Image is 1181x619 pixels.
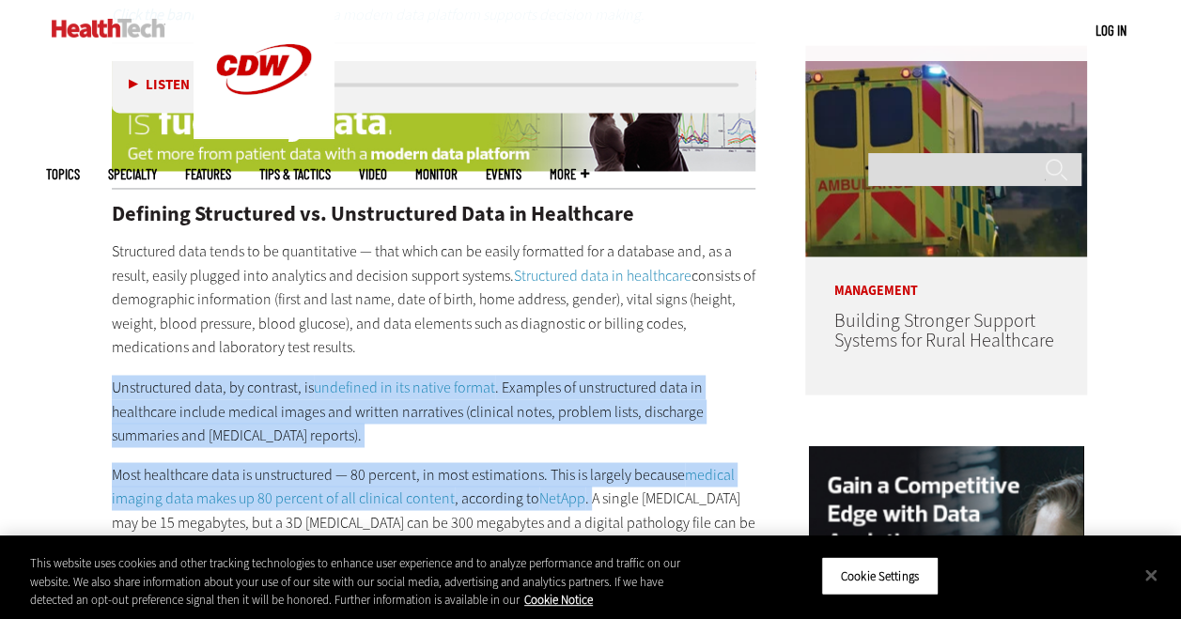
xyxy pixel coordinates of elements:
[833,308,1053,353] a: Building Stronger Support Systems for Rural Healthcare
[486,167,521,181] a: Events
[314,377,495,396] a: undefined in its native format
[539,487,585,507] a: NetApp
[1096,21,1127,40] div: User menu
[1130,554,1172,596] button: Close
[112,204,756,224] h2: Defining Structured vs. Unstructured Data in Healthcare
[112,240,756,360] p: Structured data tends to be quantitative — that which can be easily formatted for a database and,...
[415,167,458,181] a: MonITor
[112,462,756,558] p: Most healthcare data is unstructured — 80 percent, in most estimations. This is largely because ,...
[821,556,939,596] button: Cookie Settings
[514,266,692,286] a: Structured data in healthcare
[524,592,593,608] a: More information about your privacy
[805,45,1087,256] img: ambulance driving down country road at sunset
[550,167,589,181] span: More
[30,554,708,610] div: This website uses cookies and other tracking technologies to enhance user experience and to analy...
[259,167,331,181] a: Tips & Tactics
[1096,22,1127,39] a: Log in
[46,167,80,181] span: Topics
[112,375,756,447] p: Unstructured data, by contrast, is . Examples of unstructured data in healthcare include medical ...
[359,167,387,181] a: Video
[805,256,1087,298] p: Management
[185,167,231,181] a: Features
[194,124,334,144] a: CDW
[52,19,165,38] img: Home
[108,167,157,181] span: Specialty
